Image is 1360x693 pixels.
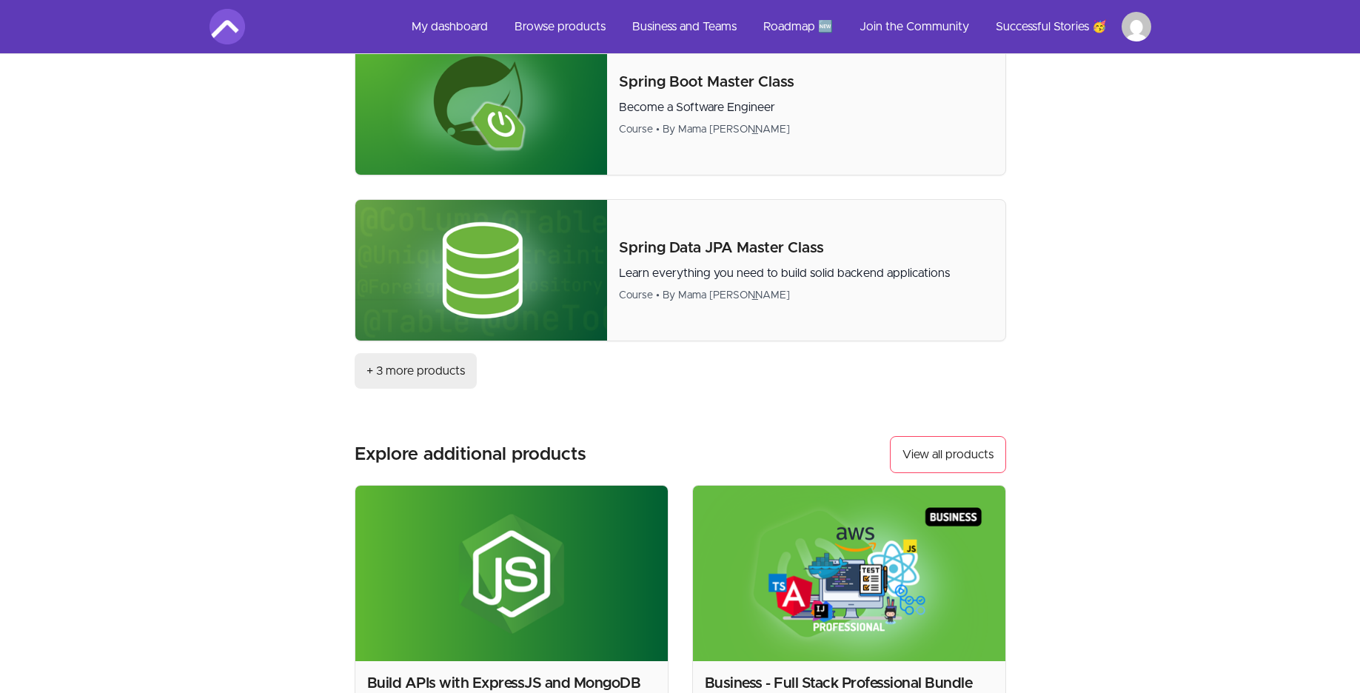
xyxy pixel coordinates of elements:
nav: Main [400,9,1151,44]
p: Spring Data JPA Master Class [619,238,993,258]
a: My dashboard [400,9,500,44]
a: Join the Community [848,9,981,44]
div: Course • By Mama [PERSON_NAME] [619,122,993,137]
img: Amigoscode logo [210,9,245,44]
a: Successful Stories 🥳 [984,9,1119,44]
div: Course • By Mama [PERSON_NAME] [619,288,993,303]
h3: Explore additional products [355,443,586,466]
p: Become a Software Engineer [619,98,993,116]
p: Learn everything you need to build solid backend applications [619,264,993,282]
a: Roadmap 🆕 [751,9,845,44]
img: Product image for Business - Full Stack Professional Bundle [693,486,1005,661]
a: Business and Teams [620,9,748,44]
a: Browse products [503,9,617,44]
a: Product image for Spring Boot Master ClassSpring Boot Master ClassBecome a Software EngineerCours... [355,33,1006,175]
a: Product image for Spring Data JPA Master ClassSpring Data JPA Master ClassLearn everything you ne... [355,199,1006,341]
img: Product image for Build APIs with ExpressJS and MongoDB [355,486,668,661]
img: Product image for Spring Boot Master Class [355,34,608,175]
img: Product image for Spring Data JPA Master Class [355,200,608,341]
p: Spring Boot Master Class [619,72,993,93]
a: View all products [890,436,1006,473]
img: Profile image for Thomas Pietschmann [1122,12,1151,41]
a: + 3 more products [355,353,477,389]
